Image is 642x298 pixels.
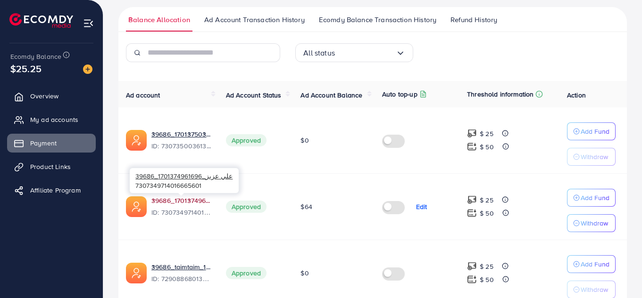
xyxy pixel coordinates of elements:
img: top-up amount [467,208,477,218]
span: Ad Account Status [226,90,282,100]
span: Payment [30,138,57,148]
span: 39686_علي عزيز_1701374961696 [135,171,233,180]
span: $0 [300,268,308,278]
img: top-up amount [467,261,477,271]
a: 39686_taimtaim_1697541890666 [151,262,211,272]
p: Add Fund [581,258,609,270]
span: Action [567,90,586,100]
p: Add Fund [581,192,609,203]
span: Product Links [30,162,71,171]
span: $25.25 [10,62,42,75]
button: Withdraw [567,148,616,166]
p: Threshold information [467,89,534,100]
span: Ad Account Balance [300,90,362,100]
button: Add Fund [567,255,616,273]
span: Ad account [126,90,160,100]
button: Add Fund [567,189,616,207]
iframe: Chat [602,256,635,291]
input: Search for option [335,46,396,60]
span: My ad accounts [30,115,78,124]
button: Add Fund [567,122,616,140]
p: Withdraw [581,217,608,229]
p: $ 50 [480,274,494,285]
img: image [83,64,92,74]
a: Payment [7,134,96,153]
p: $ 50 [480,141,494,153]
span: Approved [226,201,267,213]
span: Ad Account Transaction History [204,15,305,25]
span: ID: 7307350036130693122 [151,141,211,151]
span: Approved [226,134,267,146]
a: Affiliate Program [7,181,96,200]
p: Withdraw [581,151,608,162]
span: Ecomdy Balance [10,52,61,61]
span: Ecomdy Balance Transaction History [319,15,436,25]
img: top-up amount [467,129,477,138]
span: $0 [300,136,308,145]
p: Auto top-up [382,89,417,100]
div: <span class='underline'>39686_مدار حميد_1701375032817</span></br>7307350036130693122 [151,129,211,151]
a: 39686_مدار حميد_1701375032817 [151,129,211,139]
span: Balance Allocation [128,15,190,25]
div: <span class='underline'>39686_taimtaim_1697541890666</span></br>7290886801366204417 [151,262,211,284]
span: Refund History [450,15,497,25]
p: Edit [416,201,427,212]
p: $ 25 [480,194,493,206]
span: All status [303,46,335,60]
a: Overview [7,87,96,105]
div: Search for option [295,43,413,62]
p: $ 25 [480,261,493,272]
img: ic-ads-acc.e4c84228.svg [126,130,147,151]
p: Withdraw [581,284,608,295]
img: top-up amount [467,142,477,152]
div: 7307349714016665601 [130,168,239,193]
span: Approved [226,267,267,279]
img: logo [9,13,73,28]
img: menu [83,18,94,29]
span: $64 [300,202,312,211]
img: ic-ads-acc.e4c84228.svg [126,263,147,283]
span: Affiliate Program [30,185,81,195]
a: 39686_علي عزيز_1701374961696 [151,196,211,205]
span: ID: 7307349714016665601 [151,208,211,217]
a: My ad accounts [7,110,96,129]
img: ic-ads-acc.e4c84228.svg [126,196,147,217]
p: $ 25 [480,128,493,139]
img: top-up amount [467,195,477,205]
span: Overview [30,91,58,101]
button: Withdraw [567,214,616,232]
span: ID: 7290886801366204417 [151,274,211,283]
p: $ 50 [480,208,494,219]
p: Add Fund [581,126,609,137]
img: top-up amount [467,274,477,284]
a: Product Links [7,157,96,176]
